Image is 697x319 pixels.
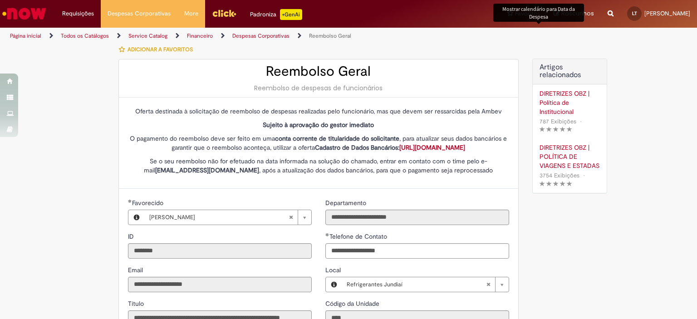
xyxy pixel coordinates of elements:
div: Padroniza [250,9,302,20]
a: DIRETRIZES OBZ | Política de Institucional [540,89,600,116]
h2: Reembolso Geral [128,64,509,79]
a: Refrigerantes JundiaíLimpar campo Local [342,277,509,292]
strong: Sujeito à aprovação do gestor imediato [263,121,374,129]
span: 3754 Exibições [540,172,579,179]
button: Local, Visualizar este registro Refrigerantes Jundiaí [326,277,342,292]
input: Telefone de Contato [325,243,509,259]
span: Obrigatório Preenchido [128,199,132,203]
p: +GenAi [280,9,302,20]
p: O pagamento do reembolso deve ser feito em uma , para atualizar seus dados bancários e garantir q... [128,134,509,152]
span: More [184,9,198,18]
a: Service Catalog [128,32,167,39]
label: Somente leitura - Email [128,265,145,275]
a: [PERSON_NAME]Limpar campo Favorecido [145,210,311,225]
span: Requisições [62,9,94,18]
button: Favorecido, Visualizar este registro Leticia Marques Tavares [128,210,145,225]
div: Mostrar calendário para Data da Despesa [493,4,584,22]
span: • [581,169,587,182]
span: Despesas Corporativas [108,9,171,18]
input: Departamento [325,210,509,225]
strong: Cadastro de Dados Bancários: [315,143,465,152]
span: 787 Exibições [540,118,576,125]
span: Refrigerantes Jundiaí [347,277,486,292]
span: Somente leitura - Email [128,266,145,274]
img: ServiceNow [1,5,48,23]
h3: Artigos relacionados [540,64,600,79]
label: Somente leitura - Título [128,299,146,308]
span: • [578,115,584,128]
a: Financeiro [187,32,213,39]
a: Reembolso Geral [309,32,351,39]
ul: Trilhas de página [7,28,458,44]
span: Adicionar a Favoritos [128,46,193,53]
span: Necessários - Favorecido [132,199,165,207]
input: ID [128,243,312,259]
span: Somente leitura - Departamento [325,199,368,207]
abbr: Limpar campo Favorecido [284,210,298,225]
span: Somente leitura - ID [128,232,136,240]
p: Oferta destinada à solicitação de reembolso de despesas realizadas pelo funcionário, mas que deve... [128,107,509,116]
span: [PERSON_NAME] [644,10,690,17]
label: Somente leitura - Departamento [325,198,368,207]
span: Local [325,266,343,274]
button: Adicionar a Favoritos [118,40,198,59]
span: LT [632,10,637,16]
strong: conta corrente de titularidade do solicitante [275,134,399,142]
abbr: Limpar campo Local [481,277,495,292]
div: Reembolso de despesas de funcionários [128,83,509,93]
span: Obrigatório Preenchido [325,233,329,236]
input: Email [128,277,312,292]
label: Somente leitura - ID [128,232,136,241]
a: Todos os Catálogos [61,32,109,39]
p: Se o seu reembolso não for efetuado na data informada na solução do chamado, entrar em contato co... [128,157,509,175]
strong: [EMAIL_ADDRESS][DOMAIN_NAME] [155,166,259,174]
a: [URL][DOMAIN_NAME] [399,143,465,152]
span: [PERSON_NAME] [149,210,289,225]
span: Telefone de Contato [329,232,389,240]
a: DIRETRIZES OBZ | POLÍTICA DE VIAGENS E ESTADAS [540,143,600,170]
label: Somente leitura - Código da Unidade [325,299,381,308]
a: Página inicial [10,32,41,39]
a: Despesas Corporativas [232,32,290,39]
img: click_logo_yellow_360x200.png [212,6,236,20]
